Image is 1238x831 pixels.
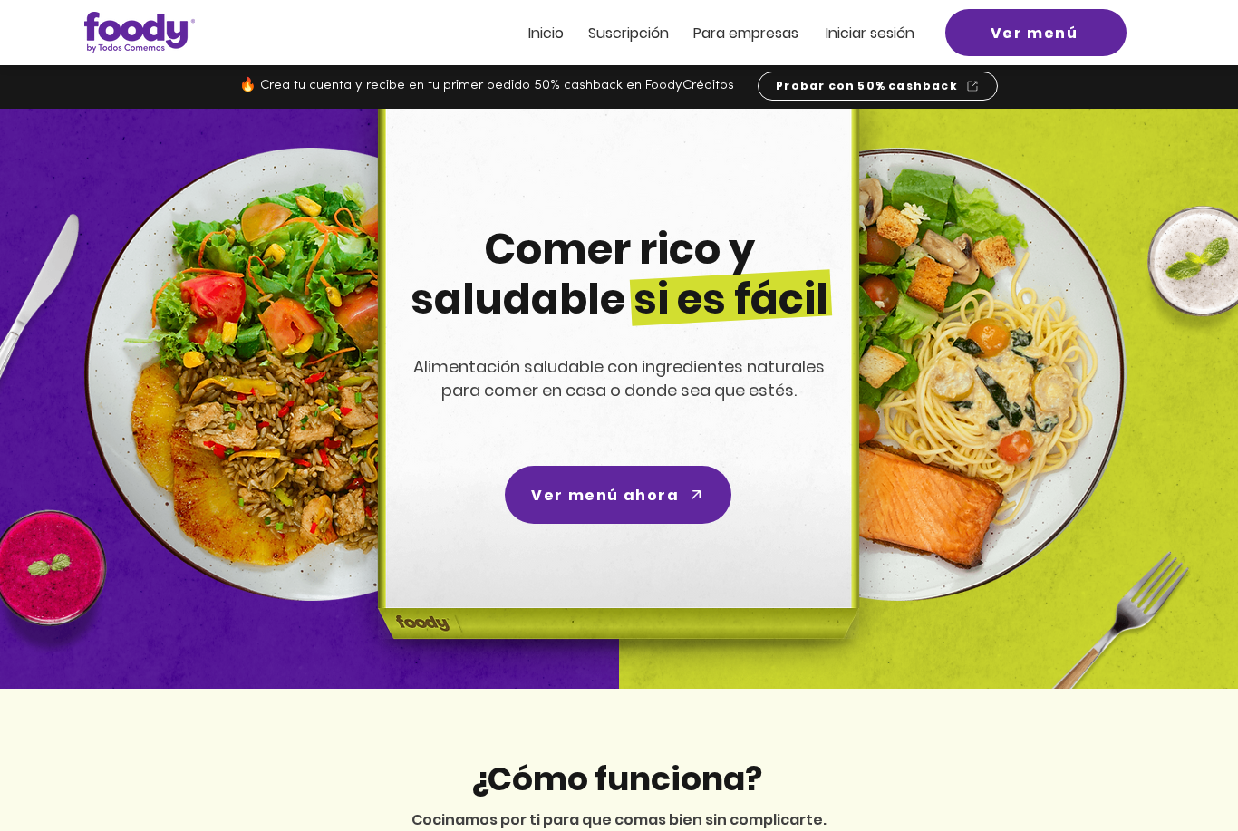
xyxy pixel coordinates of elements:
[1133,726,1220,813] iframe: Messagebird Livechat Widget
[239,79,734,92] span: 🔥 Crea tu cuenta y recibe en tu primer pedido 50% cashback en FoodyCréditos
[711,23,798,43] span: ra empresas
[413,355,825,401] span: Alimentación saludable con ingredientes naturales para comer en casa o donde sea que estés.
[528,25,564,41] a: Inicio
[528,23,564,43] span: Inicio
[531,484,679,507] span: Ver menú ahora
[758,72,998,101] a: Probar con 50% cashback
[411,809,827,830] span: Cocinamos por ti para que comas bien sin complicarte.
[693,23,711,43] span: Pa
[693,25,798,41] a: Para empresas
[776,78,958,94] span: Probar con 50% cashback
[84,12,195,53] img: Logo_Foody V2.0.0 (3).png
[945,9,1127,56] a: Ver menú
[84,148,537,601] img: left-dish-compress.png
[588,25,669,41] a: Suscripción
[505,466,731,524] a: Ver menú ahora
[826,25,914,41] a: Iniciar sesión
[470,756,762,802] span: ¿Cómo funciona?
[327,109,904,689] img: headline-center-compress.png
[588,23,669,43] span: Suscripción
[826,23,914,43] span: Iniciar sesión
[411,220,828,328] span: Comer rico y saludable si es fácil
[991,22,1078,44] span: Ver menú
